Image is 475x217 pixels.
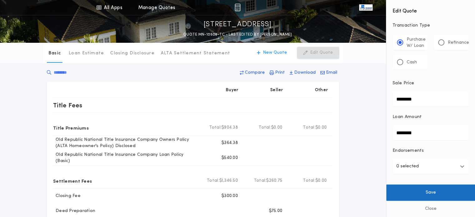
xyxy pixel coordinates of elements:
p: Transaction Type [393,22,469,29]
p: Print [275,70,285,76]
p: $364.38 [221,140,238,146]
p: Basic [48,50,61,57]
p: $300.00 [221,193,238,199]
p: Title Fees [53,100,82,110]
b: Total: [207,178,219,184]
p: Cash [407,59,417,66]
button: Email [319,67,339,78]
input: Sale Price [393,91,469,106]
button: Compare [238,67,267,78]
img: vs-icon [359,4,372,11]
button: Edit Quote [297,47,339,59]
button: Save [386,185,475,201]
b: Total: [259,125,271,131]
button: Close [386,201,475,217]
b: Total: [209,125,222,131]
span: $0.00 [315,125,327,131]
b: Total: [303,125,315,131]
p: New Quote [263,50,287,56]
p: Download [294,70,316,76]
h4: Edit Quote [393,4,469,15]
p: Old Republic National Title Insurance Company Loan Policy (Basic) [53,152,199,164]
span: $0.00 [271,125,282,131]
span: $0.00 [315,178,327,184]
p: Other [315,87,328,93]
button: Print [268,67,287,78]
p: Compare [245,70,265,76]
p: ALTA Settlement Statement [161,50,230,57]
p: Closing Disclosure [110,50,155,57]
b: Total: [254,178,266,184]
p: Deed Preparation [53,208,95,214]
p: Buyer [226,87,238,93]
p: $75.00 [269,208,282,214]
p: Endorsements [393,148,469,154]
p: Seller [270,87,283,93]
p: Refinance [448,40,469,46]
p: Loan Estimate [69,50,104,57]
b: Total: [303,178,315,184]
span: $260.75 [266,178,282,184]
button: New Quote [250,47,293,59]
p: Purchase W/ Loan [407,37,426,49]
p: QUOTE MN-10506-TC - LAST EDITED BY [PERSON_NAME] [183,32,292,38]
p: $540.00 [221,155,238,161]
input: Loan Amount [393,125,469,140]
p: 0 selected [396,163,419,170]
p: Old Republic National Title Insurance Company Owners Policy (ALTA Homeowner's Policy) Disclosed [53,137,199,149]
span: $904.38 [221,125,238,131]
p: Edit Quote [310,50,333,56]
p: Loan Amount [393,114,422,120]
img: img [235,4,240,11]
p: Sale Price [393,80,414,86]
p: Closing Fee [53,193,81,199]
p: [STREET_ADDRESS] [204,20,272,30]
p: Settlement Fees [53,176,92,186]
button: 0 selected [393,159,469,174]
span: $1,346.50 [219,178,238,184]
p: Email [326,70,337,76]
button: Download [288,67,318,78]
p: Title Premiums [53,123,89,133]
